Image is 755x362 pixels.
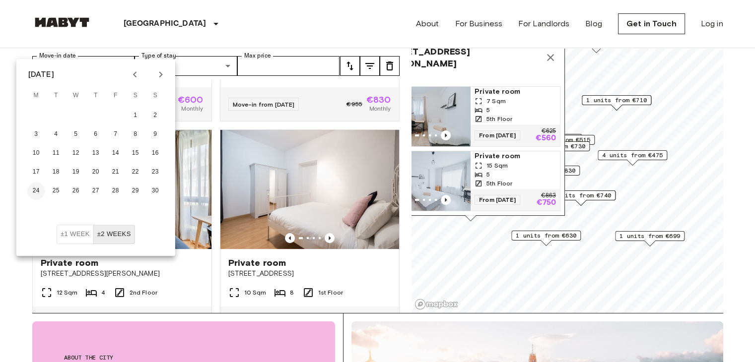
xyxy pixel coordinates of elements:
button: 9 [146,125,164,143]
span: 1 units from €710 [586,96,647,105]
span: 4 [101,288,105,297]
a: Log in [701,18,723,30]
span: 1st Floor [318,288,343,297]
button: 23 [146,163,164,181]
button: 21 [107,163,125,181]
span: €600 [178,95,204,104]
span: 4 units from €475 [602,151,663,160]
span: Private room [475,87,556,97]
div: Map marker [546,190,616,206]
button: 18 [47,163,65,181]
button: 13 [87,144,105,162]
button: 4 [47,125,65,143]
button: 27 [87,182,105,200]
label: Max price [244,52,271,60]
span: Private room [41,257,99,269]
img: Marketing picture of unit ES-15-019-001-04H [220,130,399,249]
button: 25 [47,182,65,200]
button: Previous image [441,195,451,205]
button: 24 [27,182,45,200]
span: Monthly [369,104,391,113]
span: [STREET_ADDRESS] [228,269,391,279]
span: [STREET_ADDRESS][PERSON_NAME] [381,46,541,69]
span: 1 units from €730 [525,142,585,151]
button: 15 [127,144,144,162]
button: 11 [47,144,65,162]
button: 16 [146,144,164,162]
span: From [DATE] [475,130,520,140]
button: Next month [152,66,169,83]
div: Map marker [512,134,582,149]
a: For Landlords [518,18,569,30]
span: Monday [27,86,45,106]
p: €560 [535,134,556,142]
button: 2 [146,107,164,124]
button: 17 [27,163,45,181]
button: Previous image [325,233,335,243]
div: Map marker [615,231,685,246]
button: 7 [107,125,125,143]
span: Private room [475,151,556,161]
button: tune [380,56,400,76]
span: 1 units from €630 [516,231,576,240]
span: About the city [64,353,303,362]
a: Get in Touch [618,13,685,34]
span: Saturday [127,86,144,106]
button: 28 [107,182,125,200]
span: 5th Floor [486,179,512,188]
button: Previous month [127,66,143,83]
button: 19 [67,163,85,181]
button: Previous image [285,233,295,243]
span: Friday [107,86,125,106]
button: 14 [107,144,125,162]
button: 29 [127,182,144,200]
p: [GEOGRAPHIC_DATA] [124,18,206,30]
button: 5 [67,125,85,143]
span: Thursday [87,86,105,106]
button: 6 [87,125,105,143]
span: 5 [486,170,490,179]
span: 2 units [381,73,560,82]
div: Map marker [525,135,595,150]
button: 26 [67,182,85,200]
button: ±1 week [57,225,94,244]
a: For Business [455,18,502,30]
span: 1 units from €740 [550,191,611,200]
div: Map marker [510,166,580,181]
button: 1 [127,107,144,124]
img: Marketing picture of unit ES-15-037-001-05H [381,87,471,146]
button: 3 [27,125,45,143]
p: €750 [536,199,556,207]
span: Private room [228,257,286,269]
span: €830 [366,95,391,104]
a: Mapbox logo [414,299,458,310]
span: 2nd Floor [130,288,157,297]
span: 5th Floor [486,115,512,123]
span: 7 Sqm [486,97,506,106]
span: 1 units from €699 [619,232,680,241]
button: 30 [146,182,164,200]
div: Map marker [598,150,667,166]
button: tune [360,56,380,76]
button: 12 [67,144,85,162]
div: Map marker [376,41,565,221]
a: Marketing picture of unit ES-15-037-001-05HPrevious imagePrevious imagePrivate room7 Sqm55th Floo... [381,86,560,147]
span: 12 Sqm [57,288,78,297]
label: Move-in date [39,52,76,60]
label: Type of stay [141,52,176,60]
span: 1 units from €515 [530,135,590,144]
div: Map marker [520,141,590,157]
img: Marketing picture of unit ES-15-037-001-01H [381,151,471,211]
span: 10 Sqm [244,288,267,297]
span: Sunday [146,86,164,106]
span: 1 units from €830 [515,166,575,175]
div: Move In Flexibility [57,225,135,244]
span: €955 [346,100,362,109]
span: [STREET_ADDRESS][PERSON_NAME] [41,269,204,279]
span: 15 Sqm [486,161,508,170]
span: Monthly [181,104,203,113]
a: About [416,18,439,30]
span: From [DATE] [475,195,520,205]
button: tune [340,56,360,76]
button: 8 [127,125,144,143]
